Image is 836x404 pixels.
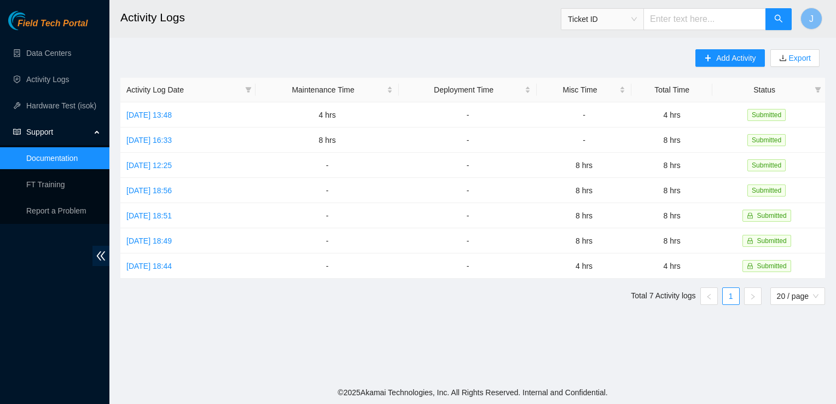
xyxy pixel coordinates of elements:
img: Akamai Technologies [8,11,55,30]
button: right [744,287,762,305]
th: Total Time [631,78,712,102]
span: 20 / page [777,288,818,304]
td: 8 hrs [256,128,399,153]
span: filter [243,82,254,98]
td: - [399,102,537,128]
td: - [256,253,399,279]
span: Add Activity [716,52,756,64]
span: search [774,14,783,25]
li: Previous Page [700,287,718,305]
td: 4 hrs [537,253,631,279]
td: 8 hrs [537,228,631,253]
span: Submitted [747,109,786,121]
span: Submitted [747,184,786,197]
span: Submitted [747,159,786,171]
td: - [399,203,537,228]
a: [DATE] 18:56 [126,186,172,195]
span: plus [704,54,712,63]
li: Total 7 Activity logs [631,287,695,305]
td: 8 hrs [537,153,631,178]
span: Submitted [747,134,786,146]
p: Report a Problem [26,200,101,222]
span: Status [718,84,810,96]
span: J [809,12,814,26]
td: - [256,203,399,228]
a: Export [787,54,811,62]
span: filter [812,82,823,98]
a: 1 [723,288,739,304]
a: Data Centers [26,49,71,57]
span: download [779,54,787,63]
span: read [13,128,21,136]
td: - [399,153,537,178]
span: filter [815,86,821,93]
td: 8 hrs [631,128,712,153]
td: - [256,178,399,203]
td: 8 hrs [537,203,631,228]
span: filter [245,86,252,93]
span: right [750,293,756,300]
button: downloadExport [770,49,820,67]
span: double-left [92,246,109,266]
td: - [256,228,399,253]
span: Support [26,121,91,143]
td: - [537,128,631,153]
a: Hardware Test (isok) [26,101,96,110]
a: [DATE] 12:25 [126,161,172,170]
a: Activity Logs [26,75,69,84]
li: 1 [722,287,740,305]
td: 8 hrs [631,153,712,178]
td: - [399,253,537,279]
td: 4 hrs [631,253,712,279]
button: J [800,8,822,30]
a: FT Training [26,180,65,189]
td: 8 hrs [631,178,712,203]
button: plusAdd Activity [695,49,764,67]
input: Enter text here... [643,8,766,30]
span: Field Tech Portal [18,19,88,29]
a: [DATE] 18:44 [126,262,172,270]
div: Page Size [770,287,825,305]
span: Submitted [757,212,787,220]
td: - [399,228,537,253]
td: 8 hrs [537,178,631,203]
td: 8 hrs [631,203,712,228]
span: lock [747,212,753,219]
td: 8 hrs [631,228,712,253]
button: left [700,287,718,305]
span: Submitted [757,262,787,270]
a: [DATE] 16:33 [126,136,172,145]
td: - [399,128,537,153]
td: - [537,102,631,128]
footer: © 2025 Akamai Technologies, Inc. All Rights Reserved. Internal and Confidential. [109,381,836,404]
span: lock [747,238,753,244]
a: Documentation [26,154,78,163]
a: [DATE] 13:48 [126,111,172,119]
span: lock [747,263,753,269]
a: [DATE] 18:49 [126,236,172,245]
span: left [706,293,712,300]
li: Next Page [744,287,762,305]
span: Activity Log Date [126,84,241,96]
a: [DATE] 18:51 [126,211,172,220]
td: 4 hrs [631,102,712,128]
td: 4 hrs [256,102,399,128]
td: - [399,178,537,203]
button: search [765,8,792,30]
span: Submitted [757,237,787,245]
span: Ticket ID [568,11,637,27]
a: Akamai TechnologiesField Tech Portal [8,20,88,34]
td: - [256,153,399,178]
